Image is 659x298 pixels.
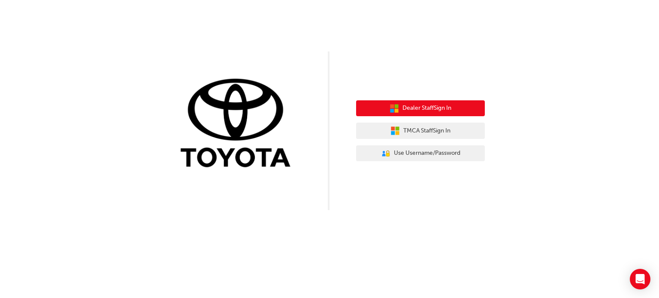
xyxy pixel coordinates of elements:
[356,100,485,117] button: Dealer StaffSign In
[356,145,485,162] button: Use Username/Password
[174,77,303,172] img: Trak
[402,103,451,113] span: Dealer Staff Sign In
[394,148,460,158] span: Use Username/Password
[356,123,485,139] button: TMCA StaffSign In
[403,126,450,136] span: TMCA Staff Sign In
[630,269,650,289] div: Open Intercom Messenger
